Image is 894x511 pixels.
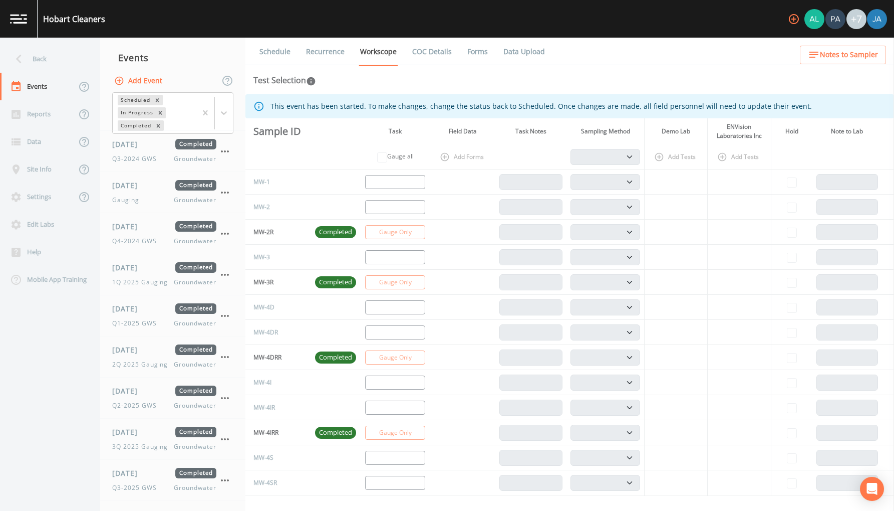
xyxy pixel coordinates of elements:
span: Completed [315,227,356,237]
div: Completed [118,120,153,131]
span: Completed [175,262,216,273]
span: Gauging [112,196,145,205]
span: Notes to Sampler [820,49,878,61]
a: [DATE]Completed2Q 2025 GaugingGroundwater [100,336,245,378]
th: Task [360,118,431,144]
span: Completed [175,468,216,478]
td: MW-2 [245,195,311,220]
img: 747fbe677637578f4da62891070ad3f4 [867,9,887,29]
span: Groundwater [174,278,216,287]
span: 2Q 2025 Gauging [112,360,174,369]
a: [DATE]CompletedQ4-2024 GWSGroundwater [100,213,245,254]
a: [DATE]CompletedQ2-2025 GWSGroundwater [100,378,245,419]
span: Completed [315,353,356,363]
a: Schedule [258,38,292,66]
span: Completed [175,180,216,191]
div: Remove Scheduled [152,95,163,105]
div: Alex Gadberry [804,9,825,29]
a: COC Details [411,38,453,66]
td: MW-4SR [245,470,311,495]
span: [DATE] [112,221,145,232]
td: MW-4DRR [245,345,311,370]
td: MW-4DR [245,320,311,345]
th: ENVision Laboratories Inc [708,118,771,144]
td: MW-3 [245,245,311,270]
span: Completed [175,139,216,149]
td: MW-4S [245,445,311,470]
div: Remove In Progress [155,107,166,118]
span: Completed [175,427,216,437]
a: [DATE]CompletedQ3-2025 GWSGroundwater [100,460,245,501]
span: Groundwater [174,360,216,369]
a: [DATE]Completed1Q 2025 GaugingGroundwater [100,254,245,295]
svg: In this section you'll be able to select the analytical test to run, based on the media type, and... [306,76,316,86]
th: Sample ID [245,118,311,144]
td: MW-4IRR [245,420,311,445]
button: Add Event [112,72,166,90]
img: logo [10,14,27,24]
span: Groundwater [174,401,216,410]
th: Task Notes [495,118,567,144]
span: [DATE] [112,262,145,273]
span: 1Q 2025 Gauging [112,278,174,287]
div: Open Intercom Messenger [860,477,884,501]
div: +7 [846,9,866,29]
span: Q1-2025 GWS [112,319,163,328]
span: [DATE] [112,345,145,355]
span: Groundwater [174,442,216,451]
div: This event has been started. To make changes, change the status back to Scheduled. Once changes a... [270,97,812,115]
td: MW-1 [245,169,311,195]
a: Recurrence [305,38,346,66]
span: Groundwater [174,483,216,492]
th: Hold [771,118,812,144]
div: Hobart Cleaners [43,13,105,25]
div: Events [100,45,245,70]
label: Gauge all [387,152,414,161]
div: Test Selection [253,74,316,86]
span: [DATE] [112,427,145,437]
img: 642d39ac0e0127a36d8cdbc932160316 [825,9,845,29]
td: MW-4IR [245,395,311,420]
span: Completed [175,221,216,232]
div: Remove Completed [153,120,164,131]
td: MW-3R [245,270,311,295]
span: Q3-2025 GWS [112,483,163,492]
span: 3Q 2025 Gauging [112,442,174,451]
a: [DATE]Completed3Q 2025 GaugingGroundwater [100,419,245,460]
a: [DATE]CompletedGaugingGroundwater [100,172,245,213]
td: MW-2R [245,220,311,245]
button: Notes to Sampler [800,46,886,64]
img: 105423acff65459314a9bc1ad1dcaae9 [804,9,824,29]
th: Field Data [431,118,495,144]
span: [DATE] [112,468,145,478]
a: [DATE]CompletedQ1-2025 GWSGroundwater [100,295,245,336]
div: In Progress [118,107,155,118]
span: Completed [175,386,216,396]
th: Note to Lab [812,118,882,144]
span: Groundwater [174,237,216,246]
span: Completed [315,428,356,438]
span: Completed [175,303,216,314]
span: [DATE] [112,303,145,314]
div: Patrick Caulfield [825,9,846,29]
span: Completed [175,345,216,355]
td: MW-4D [245,295,311,320]
a: Forms [466,38,489,66]
span: [DATE] [112,139,145,149]
th: Sampling Method [566,118,644,144]
span: Groundwater [174,319,216,328]
span: Groundwater [174,154,216,163]
span: Q3-2024 GWS [112,154,163,163]
a: Data Upload [502,38,546,66]
span: Q2-2025 GWS [112,401,163,410]
span: Q4-2024 GWS [112,237,163,246]
td: MW-4I [245,370,311,395]
span: Completed [315,277,356,287]
a: Workscope [359,38,398,66]
span: [DATE] [112,386,145,396]
span: [DATE] [112,180,145,191]
th: Demo Lab [645,118,708,144]
a: [DATE]CompletedQ3-2024 GWSGroundwater [100,131,245,172]
div: Scheduled [118,95,152,105]
span: Groundwater [174,196,216,205]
